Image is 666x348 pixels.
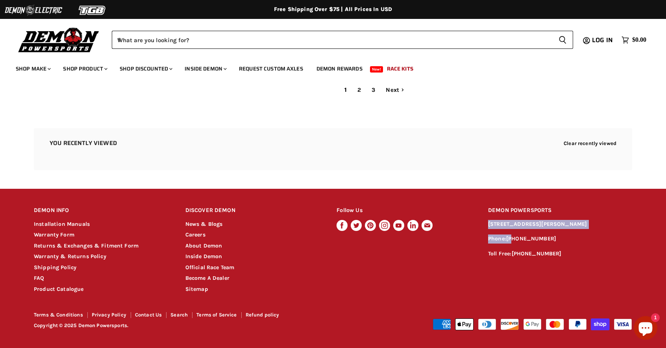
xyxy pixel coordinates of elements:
a: Privacy Policy [92,312,126,318]
aside: Recently viewed products [18,128,648,170]
button: Search [552,31,573,49]
img: Demon Powersports [16,26,102,54]
img: TGB Logo 2 [63,3,122,18]
p: Toll Free: [488,249,632,259]
p: Copyright © 2025 Demon Powersports. [34,323,334,329]
form: Product [112,31,573,49]
a: [PHONE_NUMBER] [506,235,556,242]
a: [PHONE_NUMBER] [512,250,562,257]
a: Log in [588,37,618,44]
button: Clear recently viewed [564,140,616,146]
span: 1 [340,83,351,97]
a: Next [381,83,409,97]
ul: Main menu [10,58,644,77]
h2: DISCOVER DEMON [185,201,322,220]
div: Free Shipping Over $75 | All Prices In USD [18,6,648,13]
h2: Follow Us [337,201,473,220]
a: About Demon [185,242,222,249]
a: Refund policy [246,312,279,318]
span: Log in [592,35,613,45]
a: Shop Discounted [114,61,177,77]
a: News & Blogs [185,221,223,227]
p: Phone: [488,234,632,244]
a: Careers [185,231,205,238]
a: Warranty & Returns Policy [34,253,106,260]
a: FAQ [34,275,44,281]
a: Shipping Policy [34,264,76,271]
a: 2 [353,83,365,97]
a: Terms & Conditions [34,312,83,318]
h2: DEMON INFO [34,201,170,220]
p: [STREET_ADDRESS][PERSON_NAME] [488,220,632,229]
a: Returns & Exchanges & Fitment Form [34,242,139,249]
a: 3 [367,83,379,97]
a: Installation Manuals [34,221,90,227]
h2: You recently viewed [50,140,117,147]
a: Inside Demon [185,253,222,260]
a: Terms of Service [196,312,237,318]
a: Contact Us [135,312,162,318]
span: $0.00 [632,36,646,44]
span: New! [370,66,383,73]
h2: DEMON POWERSPORTS [488,201,632,220]
a: Request Custom Axles [233,61,309,77]
a: Race Kits [381,61,419,77]
a: Product Catalogue [34,286,84,292]
a: Shop Product [57,61,112,77]
a: $0.00 [618,34,650,46]
a: Shop Make [10,61,55,77]
a: Demon Rewards [311,61,368,77]
inbox-online-store-chat: Shopify online store chat [631,316,660,342]
a: Official Race Team [185,264,235,271]
input: When autocomplete results are available use up and down arrows to review and enter to select [112,31,552,49]
a: Sitemap [185,286,208,292]
img: Demon Electric Logo 2 [4,3,63,18]
a: Inside Demon [179,61,231,77]
a: Warranty Form [34,231,74,238]
a: Become A Dealer [185,275,229,281]
a: Search [170,312,188,318]
nav: Footer [34,312,334,320]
